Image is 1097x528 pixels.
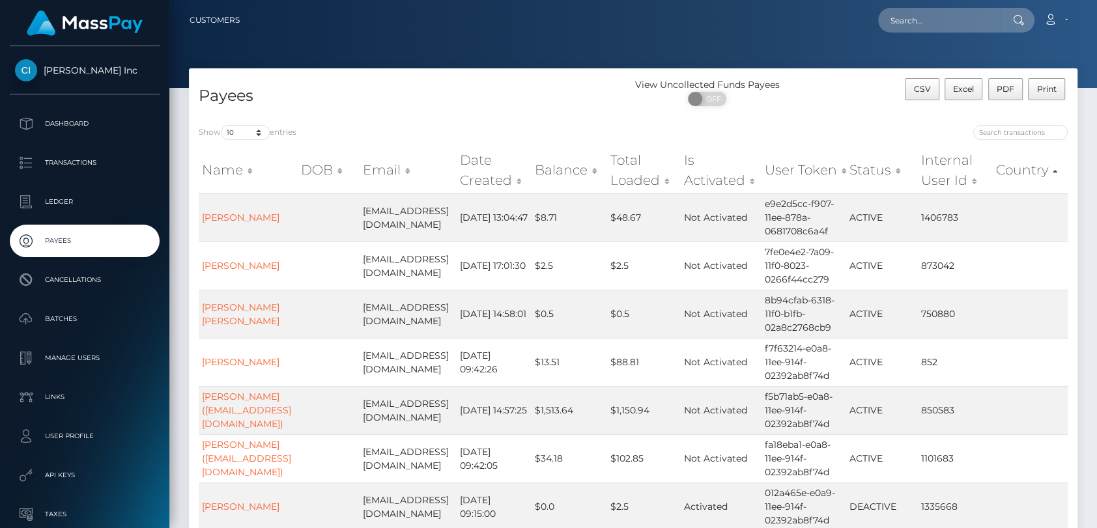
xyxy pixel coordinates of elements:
a: Cancellations [10,264,160,296]
td: 852 [918,338,993,386]
td: 750880 [918,290,993,338]
a: [PERSON_NAME] [202,501,279,512]
a: Customers [190,7,240,34]
p: Ledger [15,192,154,212]
a: Payees [10,225,160,257]
td: ACTIVE [846,386,918,434]
th: Is Activated: activate to sort column ascending [681,147,762,193]
td: ACTIVE [846,434,918,482]
p: Taxes [15,505,154,524]
td: [EMAIL_ADDRESS][DOMAIN_NAME] [360,242,457,290]
a: Dashboard [10,107,160,140]
img: Cindy Gallop Inc [15,59,37,81]
th: Email: activate to sort column ascending [360,147,457,193]
input: Search... [878,8,1001,33]
td: 7fe0e4e2-7a09-11f0-8023-0266f44cc279 [762,242,846,290]
td: 850583 [918,386,993,434]
th: Status: activate to sort column ascending [846,147,918,193]
p: Payees [15,231,154,251]
span: PDF [997,84,1014,94]
p: Manage Users [15,348,154,368]
th: DOB: activate to sort column ascending [298,147,360,193]
a: [PERSON_NAME] [202,212,279,223]
td: $0.5 [607,290,681,338]
span: CSV [913,84,930,94]
td: ACTIVE [846,193,918,242]
a: [PERSON_NAME] [202,260,279,271]
td: $0.5 [532,290,607,338]
p: Dashboard [15,114,154,133]
h4: Payees [199,85,623,107]
td: $102.85 [607,434,681,482]
td: e9e2d5cc-f907-11ee-878a-0681708c6a4f [762,193,846,242]
button: Excel [945,78,983,100]
div: View Uncollected Funds Payees [633,78,781,92]
td: ACTIVE [846,290,918,338]
td: [EMAIL_ADDRESS][DOMAIN_NAME] [360,290,457,338]
td: 1101683 [918,434,993,482]
td: [EMAIL_ADDRESS][DOMAIN_NAME] [360,193,457,242]
img: MassPay Logo [27,10,143,36]
td: 873042 [918,242,993,290]
p: API Keys [15,465,154,485]
p: Transactions [15,153,154,173]
td: ACTIVE [846,242,918,290]
td: [DATE] 14:57:25 [457,386,532,434]
select: Showentries [221,125,270,140]
td: $2.5 [532,242,607,290]
td: [DATE] 14:58:01 [457,290,532,338]
td: $1,150.94 [607,386,681,434]
th: Name: activate to sort column ascending [199,147,298,193]
th: Internal User Id: activate to sort column ascending [918,147,993,193]
a: [PERSON_NAME] ([EMAIL_ADDRESS][DOMAIN_NAME]) [202,439,291,478]
th: Balance: activate to sort column ascending [532,147,607,193]
td: f5b71ab5-e0a8-11ee-914f-02392ab8f74d [762,386,846,434]
label: Show entries [199,125,296,140]
a: [PERSON_NAME] [202,356,279,368]
a: [PERSON_NAME] ([EMAIL_ADDRESS][DOMAIN_NAME]) [202,391,291,430]
td: f7f63214-e0a8-11ee-914f-02392ab8f74d [762,338,846,386]
td: Not Activated [681,242,762,290]
td: $1,513.64 [532,386,607,434]
th: Date Created: activate to sort column ascending [457,147,532,193]
a: Transactions [10,146,160,179]
p: Cancellations [15,270,154,290]
td: $2.5 [607,242,681,290]
a: Manage Users [10,342,160,374]
td: $88.81 [607,338,681,386]
p: User Profile [15,426,154,446]
span: [PERSON_NAME] Inc [10,64,160,76]
td: Not Activated [681,386,762,434]
span: Excel [953,84,974,94]
p: Batches [15,309,154,329]
td: [DATE] 13:04:47 [457,193,532,242]
span: OFF [695,92,728,106]
td: 8b94cfab-6318-11f0-b1fb-02a8c2768cb9 [762,290,846,338]
button: CSV [905,78,939,100]
th: User Token: activate to sort column ascending [762,147,846,193]
input: Search transactions [973,125,1068,140]
p: Links [15,387,154,407]
th: Total Loaded: activate to sort column ascending [607,147,681,193]
button: Print [1028,78,1065,100]
a: Links [10,381,160,413]
td: $34.18 [532,434,607,482]
td: [EMAIL_ADDRESS][DOMAIN_NAME] [360,386,457,434]
td: [EMAIL_ADDRESS][DOMAIN_NAME] [360,434,457,482]
td: $48.67 [607,193,681,242]
a: API Keys [10,459,160,492]
td: Not Activated [681,193,762,242]
td: Not Activated [681,290,762,338]
td: [DATE] 09:42:26 [457,338,532,386]
td: ACTIVE [846,338,918,386]
span: Print [1037,84,1057,94]
td: [EMAIL_ADDRESS][DOMAIN_NAME] [360,338,457,386]
td: [DATE] 09:42:05 [457,434,532,482]
a: User Profile [10,420,160,452]
td: [DATE] 17:01:30 [457,242,532,290]
td: $13.51 [532,338,607,386]
td: $8.71 [532,193,607,242]
a: [PERSON_NAME] [PERSON_NAME] [202,301,279,327]
a: Batches [10,303,160,335]
button: PDF [988,78,1023,100]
